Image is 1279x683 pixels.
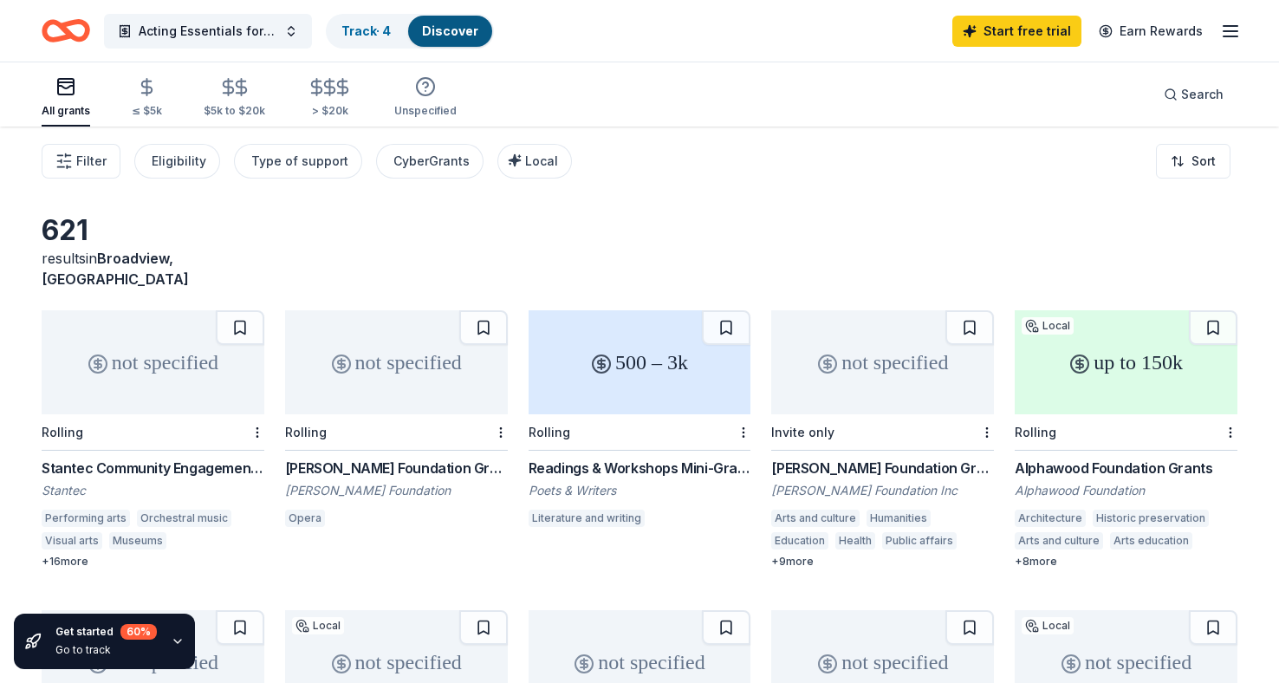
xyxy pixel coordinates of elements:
a: not specifiedRolling[PERSON_NAME] Foundation Grant[PERSON_NAME] FoundationOpera [285,310,508,532]
div: Go to track [55,643,157,657]
div: Local [292,617,344,634]
a: up to 150kLocalRollingAlphawood Foundation GrantsAlphawood FoundationArchitectureHistoric preserv... [1015,310,1237,569]
a: 500 – 3kRollingReadings & Workshops Mini-GrantsPoets & WritersLiterature and writing [529,310,751,532]
a: not specifiedRollingStantec Community Engagement GrantStantecPerforming artsOrchestral musicVisua... [42,310,264,569]
span: Local [525,153,558,168]
div: Arts education [173,532,256,550]
div: $5k to $20k [204,104,265,118]
div: > $20k [307,104,353,118]
button: All grants [42,69,90,127]
span: Search [1181,84,1224,105]
button: Search [1150,77,1237,112]
div: Invite only [771,425,834,439]
div: Opera [285,510,325,527]
div: Readings & Workshops Mini-Grants [529,458,751,478]
div: 500 – 3k [529,310,751,414]
div: Arts education [1110,532,1192,550]
div: ≤ $5k [132,104,162,118]
button: CyberGrants [376,144,484,179]
div: Architecture [1015,510,1086,527]
div: Alphawood Foundation Grants [1015,458,1237,478]
a: Earn Rewards [1088,16,1213,47]
button: Local [497,144,572,179]
div: [PERSON_NAME] Foundation Inc [771,482,994,499]
div: All grants [42,104,90,118]
span: Filter [76,151,107,172]
div: 621 [42,213,264,248]
div: + 16 more [42,555,264,569]
button: $5k to $20k [204,70,265,127]
div: Visual arts [42,532,102,550]
a: Start free trial [952,16,1081,47]
div: Humanities [867,510,931,527]
div: Literature and writing [529,510,645,527]
div: Local [1022,617,1074,634]
div: + 9 more [771,555,994,569]
a: Track· 4 [341,23,391,38]
div: Get started [55,624,157,640]
div: [PERSON_NAME] Foundation Grant [285,458,508,478]
div: Arts and culture [1015,532,1103,550]
div: Rolling [42,425,83,439]
div: Eligibility [152,151,206,172]
div: Rolling [1015,425,1056,439]
button: Eligibility [134,144,220,179]
div: not specified [42,310,264,414]
div: Type of support [251,151,348,172]
button: ≤ $5k [132,70,162,127]
span: Acting Essentials for the Youth [139,21,277,42]
div: CyberGrants [393,151,470,172]
button: > $20k [307,70,353,127]
div: Rolling [529,425,570,439]
button: Filter [42,144,120,179]
div: [PERSON_NAME] Foundation [285,482,508,499]
div: Local [1022,317,1074,335]
div: Stantec [42,482,264,499]
div: results [42,248,264,289]
div: Historic preservation [1093,510,1209,527]
div: Rolling [285,425,327,439]
button: Sort [1156,144,1230,179]
div: up to 150k [1015,310,1237,414]
div: Stantec Community Engagement Grant [42,458,264,478]
button: Type of support [234,144,362,179]
div: Performing arts [42,510,130,527]
a: Home [42,10,90,51]
div: Poets & Writers [529,482,751,499]
span: in [42,250,189,288]
div: Education [771,532,828,550]
span: Broadview, [GEOGRAPHIC_DATA] [42,250,189,288]
div: not specified [285,310,508,414]
button: Track· 4Discover [326,14,494,49]
button: Acting Essentials for the Youth [104,14,312,49]
div: not specified [771,310,994,414]
div: 60 % [120,624,157,640]
div: Health [835,532,875,550]
div: Arts and culture [771,510,860,527]
a: not specifiedInvite only[PERSON_NAME] Foundation Grant[PERSON_NAME] Foundation IncArts and cultur... [771,310,994,569]
div: Unspecified [394,104,457,118]
div: [PERSON_NAME] Foundation Grant [771,458,994,478]
button: Unspecified [394,69,457,127]
div: Alphawood Foundation [1015,482,1237,499]
div: + 8 more [1015,555,1237,569]
a: Discover [422,23,478,38]
div: Public affairs [882,532,957,550]
span: Sort [1191,151,1216,172]
div: Orchestral music [137,510,231,527]
div: Museums [109,532,166,550]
